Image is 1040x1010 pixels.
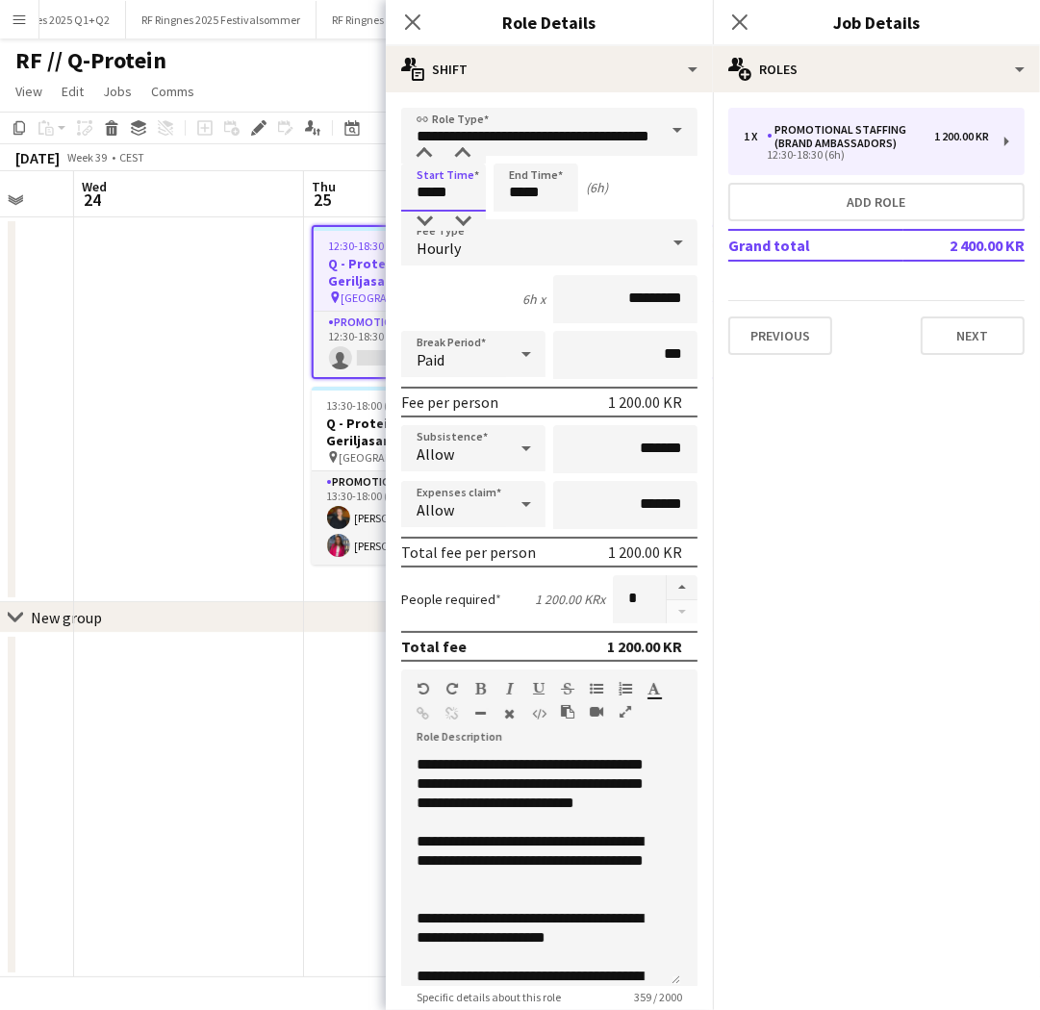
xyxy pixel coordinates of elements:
div: 1 200.00 KR [934,130,989,143]
h3: Job Details [713,10,1040,35]
h3: Q - Protein // Geriljasampling [GEOGRAPHIC_DATA] [312,415,527,449]
div: CEST [119,150,144,164]
a: View [8,79,50,104]
a: Comms [143,79,202,104]
button: Next [921,316,1025,355]
span: Allow [417,500,454,519]
div: (6h) [586,179,608,196]
span: Paid [417,350,444,369]
div: 12:30-18:30 (6h) [744,150,989,160]
span: 12:30-18:30 (6h) [329,239,407,253]
a: Jobs [95,79,140,104]
div: Fee per person [401,392,498,412]
app-job-card: 13:30-18:00 (4h30m)2/2Q - Protein // Geriljasampling [GEOGRAPHIC_DATA] [GEOGRAPHIC_DATA]1 RolePro... [312,387,527,565]
td: 2 400.00 KR [903,230,1025,261]
div: Shift [386,46,713,92]
span: 24 [79,189,107,211]
a: Edit [54,79,91,104]
div: 1 200.00 KR [608,543,682,562]
span: [GEOGRAPHIC_DATA] [340,450,445,465]
td: Grand total [728,230,903,261]
button: Text Color [647,681,661,696]
button: Unordered List [590,681,603,696]
span: Jobs [103,83,132,100]
div: 6h x [522,290,545,308]
span: Week 39 [63,150,112,164]
button: Clear Formatting [503,706,517,721]
app-card-role: Promotional Staffing (Brand Ambassadors)2I0/112:30-18:30 (6h) [314,312,525,377]
div: Promotional Staffing (Brand Ambassadors) [767,123,934,150]
button: Undo [417,681,430,696]
button: Underline [532,681,545,696]
div: 1 200.00 KR [607,637,682,656]
div: Roles [713,46,1040,92]
label: People required [401,591,501,608]
button: Previous [728,316,832,355]
button: Italic [503,681,517,696]
span: View [15,83,42,100]
button: RF Ringnes 2025 Festivalsommer [126,1,317,38]
app-card-role: Promotional Staffing (Brand Ambassadors)2/213:30-18:00 (4h30m)[PERSON_NAME][PERSON_NAME] [312,471,527,565]
span: Specific details about this role [401,990,576,1004]
span: 359 / 2000 [619,990,698,1004]
button: Paste as plain text [561,704,574,720]
div: 1 x [744,130,767,143]
div: New group [31,608,102,627]
button: RF Ringnes 2025 Afterski [317,1,464,38]
button: Bold [474,681,488,696]
h1: RF // Q-Protein [15,46,166,75]
button: Redo [445,681,459,696]
button: Increase [667,575,698,600]
button: Ordered List [619,681,632,696]
span: 25 [309,189,336,211]
div: [DATE] [15,148,60,167]
span: Hourly [417,239,461,258]
span: Edit [62,83,84,100]
app-job-card: 12:30-18:30 (6h)0/1Q - Protein // Geriljasampling [GEOGRAPHIC_DATA] [GEOGRAPHIC_DATA]1 RolePromot... [312,225,527,379]
button: Horizontal Line [474,706,488,721]
button: Strikethrough [561,681,574,696]
span: Allow [417,444,454,464]
span: Comms [151,83,194,100]
span: [GEOGRAPHIC_DATA] [342,290,447,305]
button: Add role [728,183,1025,221]
div: 1 200.00 KR [608,392,682,412]
span: 13:30-18:00 (4h30m) [327,398,427,413]
button: Insert video [590,704,603,720]
button: HTML Code [532,706,545,721]
h3: Q - Protein // Geriljasampling [GEOGRAPHIC_DATA] [314,255,525,290]
h3: Role Details [386,10,713,35]
button: Fullscreen [619,704,632,720]
span: Wed [82,178,107,195]
span: Thu [312,178,336,195]
div: Total fee per person [401,543,536,562]
div: Total fee [401,637,467,656]
div: 1 200.00 KR x [535,591,605,608]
